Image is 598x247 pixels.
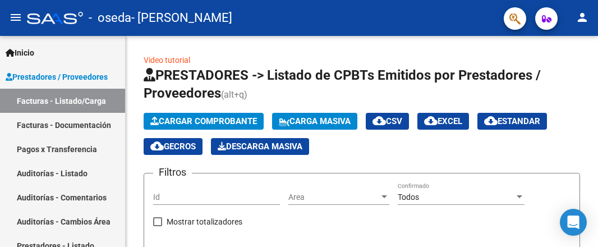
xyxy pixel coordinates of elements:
mat-icon: menu [9,11,22,24]
app-download-masive: Descarga masiva de comprobantes (adjuntos) [211,138,309,155]
button: Descarga Masiva [211,138,309,155]
button: Estandar [477,113,547,130]
span: Carga Masiva [279,116,351,126]
span: - oseda [89,6,131,30]
span: PRESTADORES -> Listado de CPBTs Emitidos por Prestadores / Proveedores [144,67,541,101]
mat-icon: cloud_download [372,114,386,127]
button: CSV [366,113,409,130]
span: - [PERSON_NAME] [131,6,232,30]
span: Area [288,193,379,202]
button: Cargar Comprobante [144,113,264,130]
span: Cargar Comprobante [150,116,257,126]
button: EXCEL [417,113,469,130]
a: Video tutorial [144,56,190,65]
span: (alt+q) [221,89,247,100]
span: Todos [398,193,419,202]
mat-icon: cloud_download [484,114,498,127]
span: EXCEL [424,116,462,126]
mat-icon: cloud_download [150,139,164,153]
span: Mostrar totalizadores [167,215,242,228]
mat-icon: cloud_download [424,114,438,127]
button: Gecros [144,138,203,155]
div: Open Intercom Messenger [560,209,587,236]
span: Estandar [484,116,540,126]
span: CSV [372,116,402,126]
span: Inicio [6,47,34,59]
span: Prestadores / Proveedores [6,71,108,83]
h3: Filtros [153,164,192,180]
span: Gecros [150,141,196,152]
mat-icon: person [576,11,589,24]
span: Descarga Masiva [218,141,302,152]
button: Carga Masiva [272,113,357,130]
